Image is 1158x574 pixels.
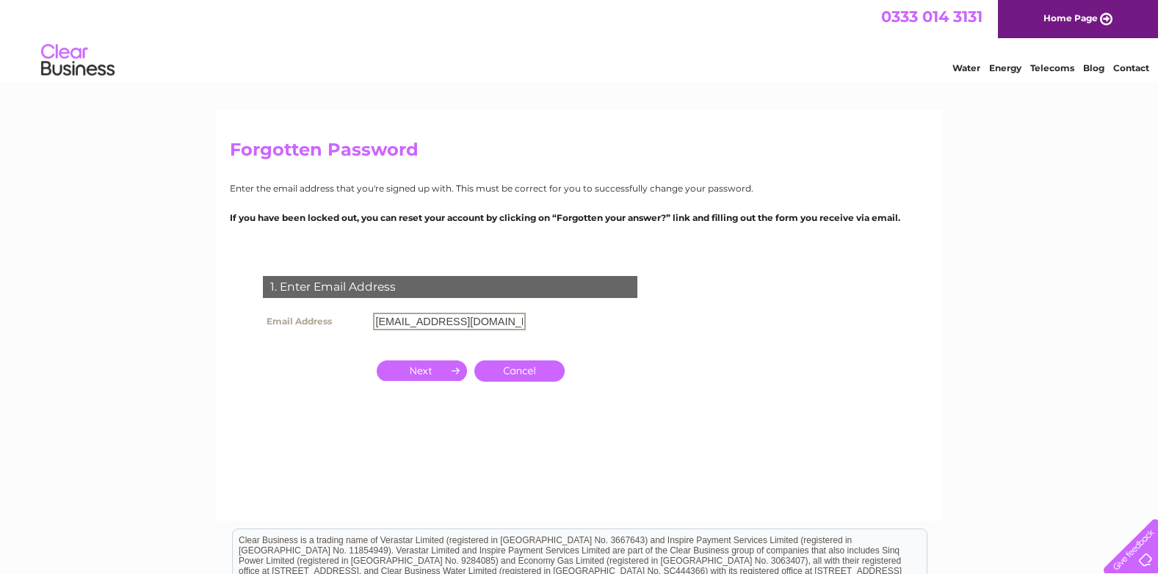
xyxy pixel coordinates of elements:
img: logo.png [40,38,115,83]
p: Enter the email address that you're signed up with. This must be correct for you to successfully ... [230,181,929,195]
div: Clear Business is a trading name of Verastar Limited (registered in [GEOGRAPHIC_DATA] No. 3667643... [233,8,927,71]
a: 0333 014 3131 [881,7,983,26]
h2: Forgotten Password [230,139,929,167]
a: Cancel [474,360,565,382]
a: Telecoms [1030,62,1074,73]
a: Energy [989,62,1021,73]
a: Contact [1113,62,1149,73]
a: Water [952,62,980,73]
th: Email Address [259,309,369,334]
p: If you have been locked out, you can reset your account by clicking on “Forgotten your answer?” l... [230,211,929,225]
a: Blog [1083,62,1104,73]
div: 1. Enter Email Address [263,276,637,298]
